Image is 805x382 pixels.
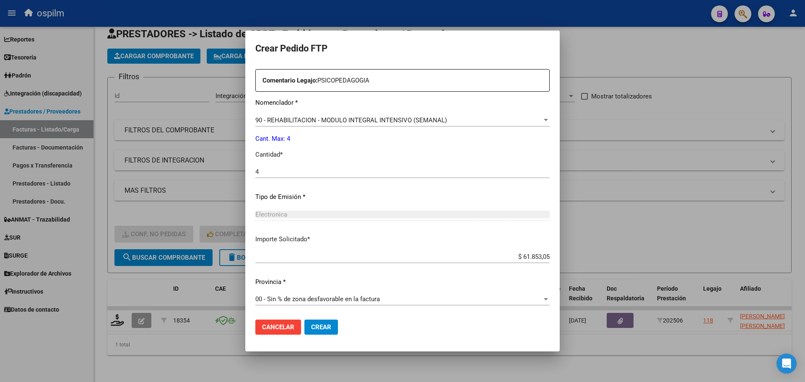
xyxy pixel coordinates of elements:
p: Nomenclador * [255,98,550,108]
span: 90 - REHABILITACION - MODULO INTEGRAL INTENSIVO (SEMANAL) [255,116,447,124]
p: PSICOPEDAGOGIA [262,76,549,85]
button: Cancelar [255,320,301,335]
p: Cant. Max: 4 [255,134,550,144]
strong: Comentario Legajo: [262,77,317,84]
p: Provincia * [255,277,550,287]
p: Cantidad [255,150,550,160]
div: Open Intercom Messenger [776,354,797,374]
span: 00 - Sin % de zona desfavorable en la factura [255,295,380,303]
span: Cancelar [262,323,294,331]
span: Crear [311,323,331,331]
p: Tipo de Emisión * [255,192,550,202]
p: Importe Solicitado [255,235,550,244]
h2: Crear Pedido FTP [255,41,550,57]
span: Electronica [255,211,287,218]
button: Crear [304,320,338,335]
